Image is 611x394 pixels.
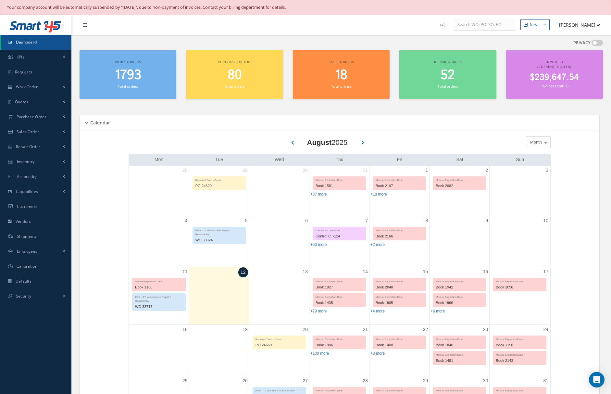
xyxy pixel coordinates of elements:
div: Book 1196 [493,341,546,349]
td: August 11, 2025 [129,267,189,325]
span: $239,647.54 [530,71,579,84]
div: Manual Expiration Date [373,278,426,284]
small: Invoices Total: 66 [541,83,568,88]
div: EDD - 17. Accessories Repair / Reassembly [132,294,185,303]
a: August 12, 2025 [238,267,248,277]
div: Manual Expiration Date [313,278,366,284]
a: August 1, 2025 [424,166,429,175]
div: Book 2098 [493,284,546,291]
div: PO 24620 [193,182,245,190]
a: Tuesday [214,156,224,164]
a: August 31, 2025 [542,376,550,386]
a: August 10, 2025 [542,216,550,225]
a: Wednesday [273,156,285,164]
a: August 21, 2025 [361,325,369,334]
div: 2025 [307,137,348,148]
td: August 1, 2025 [369,166,430,216]
a: August 13, 2025 [301,267,309,276]
a: July 29, 2025 [241,166,249,175]
a: August 28, 2025 [361,376,369,386]
span: Capabilities [16,189,38,194]
div: Book 1581 [313,182,366,190]
a: August 24, 2025 [542,325,550,334]
td: August 7, 2025 [309,216,369,267]
td: August 17, 2025 [490,267,550,325]
a: August 25, 2025 [181,376,189,386]
div: Book 1481 [433,357,486,364]
a: Invoiced (Current Month) $239,647.54 Invoices Total: 66 [506,50,603,99]
a: Dashboard [1,35,71,50]
a: Show 6 more events [430,309,445,313]
div: Manual Expiration Date [433,177,486,182]
a: Friday [396,156,404,164]
td: August 4, 2025 [129,216,189,267]
a: Saturday [455,156,465,164]
a: Show 60 more events [310,242,327,247]
td: August 22, 2025 [369,325,430,376]
td: August 2, 2025 [430,166,490,216]
div: Manual Expiration Date [493,387,546,393]
td: August 9, 2025 [430,216,490,267]
a: July 28, 2025 [181,166,189,175]
span: Defaults [16,278,31,284]
a: August 14, 2025 [361,267,369,276]
div: Manual Expiration Date [493,278,546,284]
span: 80 [228,66,242,84]
span: Security [16,293,31,299]
div: Book 2166 [373,233,426,240]
td: August 16, 2025 [430,267,490,325]
td: August 21, 2025 [309,325,369,376]
span: Repair orders [434,59,462,64]
a: August 5, 2025 [244,216,249,225]
span: Purchase orders [218,59,251,64]
span: Month [529,139,542,146]
span: 52 [441,66,455,84]
td: August 8, 2025 [369,216,430,267]
div: Manual Expiration Date [132,278,185,284]
div: Book 2107 [373,182,426,190]
td: August 19, 2025 [189,325,249,376]
span: Purchase Order [17,114,46,120]
label: PRIVACY [573,40,591,46]
span: 1793 [115,66,141,84]
span: (Current Month) [537,64,571,69]
span: Quotes [15,99,29,105]
span: Invoiced [546,59,563,64]
a: Show 2 more events [370,242,385,247]
a: Show 4 more events [370,309,385,313]
div: Book 1942 [433,284,486,291]
td: August 12, 2025 [189,267,249,325]
td: August 10, 2025 [490,216,550,267]
a: August 6, 2025 [304,216,309,225]
td: August 23, 2025 [430,325,490,376]
a: July 31, 2025 [361,166,369,175]
a: August 29, 2025 [422,376,430,386]
small: Total orders [438,84,458,89]
td: August 3, 2025 [490,166,550,216]
span: Vendors [16,219,31,224]
a: August 18, 2025 [181,325,189,334]
span: Work Order [16,84,38,90]
span: Accounting [17,174,38,179]
small: Total orders [331,84,351,89]
a: August 9, 2025 [484,216,490,225]
div: Manual Expiration Date [373,336,426,341]
a: August 30, 2025 [482,376,490,386]
a: August 23, 2025 [482,325,490,334]
div: Manual Expiration Date [433,278,486,284]
a: Show 37 more events [310,192,327,197]
div: Book 1906 [313,341,366,349]
a: August 26, 2025 [241,376,249,386]
div: Calibration Due Date [313,227,366,233]
td: August 20, 2025 [249,325,309,376]
a: Sunday [515,156,525,164]
td: August 5, 2025 [189,216,249,267]
td: August 13, 2025 [249,267,309,325]
a: August 17, 2025 [542,267,550,276]
a: August 11, 2025 [181,267,189,276]
div: Manual Expiration Date [493,351,546,357]
small: Total orders [118,84,138,89]
div: Manual Expiration Date [433,294,486,299]
a: Show 79 more events [310,309,327,313]
a: Purchase orders 80 Total orders [186,50,283,99]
